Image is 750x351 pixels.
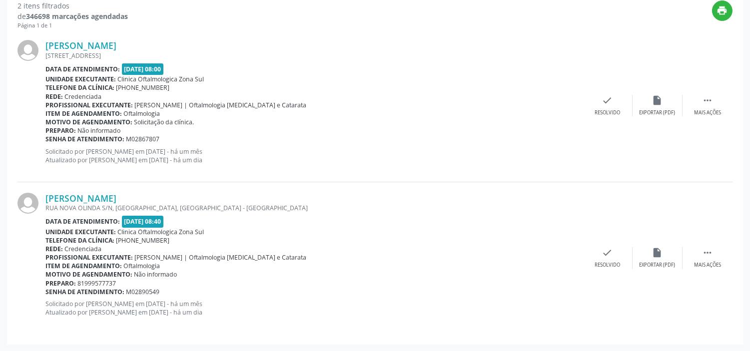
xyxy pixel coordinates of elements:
[45,147,583,164] p: Solicitado por [PERSON_NAME] em [DATE] - há um mês Atualizado por [PERSON_NAME] em [DATE] - há um...
[135,253,307,262] span: [PERSON_NAME] | Oftalmologia [MEDICAL_DATA] e Catarata
[45,83,114,92] b: Telefone da clínica:
[45,288,124,296] b: Senha de atendimento:
[595,109,620,116] div: Resolvido
[45,51,583,60] div: [STREET_ADDRESS]
[126,288,160,296] span: M02890549
[702,95,713,106] i: 
[134,270,177,279] span: Não informado
[78,126,121,135] span: Não informado
[17,21,128,30] div: Página 1 de 1
[26,11,128,21] strong: 346698 marcações agendadas
[712,0,733,21] button: print
[45,236,114,245] b: Telefone da clínica:
[124,262,160,270] span: Oftalmologia
[45,40,116,51] a: [PERSON_NAME]
[17,11,128,21] div: de
[45,245,63,253] b: Rede:
[126,135,160,143] span: M02867807
[122,63,164,75] span: [DATE] 08:00
[652,95,663,106] i: insert_drive_file
[65,92,102,101] span: Credenciada
[45,228,116,236] b: Unidade executante:
[652,247,663,258] i: insert_drive_file
[45,279,76,288] b: Preparo:
[134,118,194,126] span: Solicitação da clínica.
[122,216,164,227] span: [DATE] 08:40
[595,262,620,269] div: Resolvido
[640,262,676,269] div: Exportar (PDF)
[17,193,38,214] img: img
[116,236,170,245] span: [PHONE_NUMBER]
[65,245,102,253] span: Credenciada
[694,109,721,116] div: Mais ações
[45,135,124,143] b: Senha de atendimento:
[602,247,613,258] i: check
[45,253,133,262] b: Profissional executante:
[45,204,583,212] div: RUA NOVA OLINDA S/N, [GEOGRAPHIC_DATA], [GEOGRAPHIC_DATA] - [GEOGRAPHIC_DATA]
[45,92,63,101] b: Rede:
[17,0,128,11] div: 2 itens filtrados
[694,262,721,269] div: Mais ações
[45,262,122,270] b: Item de agendamento:
[124,109,160,118] span: Oftalmologia
[118,228,204,236] span: Clinica Oftalmologica Zona Sul
[17,40,38,61] img: img
[717,5,728,16] i: print
[45,109,122,118] b: Item de agendamento:
[45,118,132,126] b: Motivo de agendamento:
[45,65,120,73] b: Data de atendimento:
[602,95,613,106] i: check
[78,279,116,288] span: 81999577737
[45,270,132,279] b: Motivo de agendamento:
[45,75,116,83] b: Unidade executante:
[640,109,676,116] div: Exportar (PDF)
[116,83,170,92] span: [PHONE_NUMBER]
[45,217,120,226] b: Data de atendimento:
[135,101,307,109] span: [PERSON_NAME] | Oftalmologia [MEDICAL_DATA] e Catarata
[45,300,583,317] p: Solicitado por [PERSON_NAME] em [DATE] - há um mês Atualizado por [PERSON_NAME] em [DATE] - há um...
[702,247,713,258] i: 
[45,101,133,109] b: Profissional executante:
[45,126,76,135] b: Preparo:
[118,75,204,83] span: Clinica Oftalmologica Zona Sul
[45,193,116,204] a: [PERSON_NAME]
